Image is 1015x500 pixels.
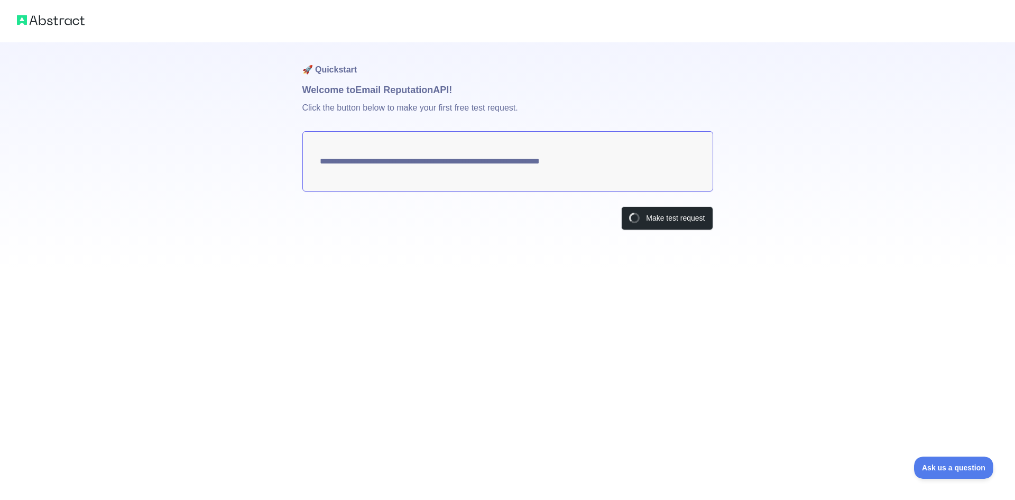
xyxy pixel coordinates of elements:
h1: 🚀 Quickstart [302,42,713,83]
iframe: Toggle Customer Support [914,457,994,479]
img: Abstract logo [17,13,85,28]
h1: Welcome to Email Reputation API! [302,83,713,97]
button: Make test request [621,206,713,230]
p: Click the button below to make your first free test request. [302,97,713,131]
